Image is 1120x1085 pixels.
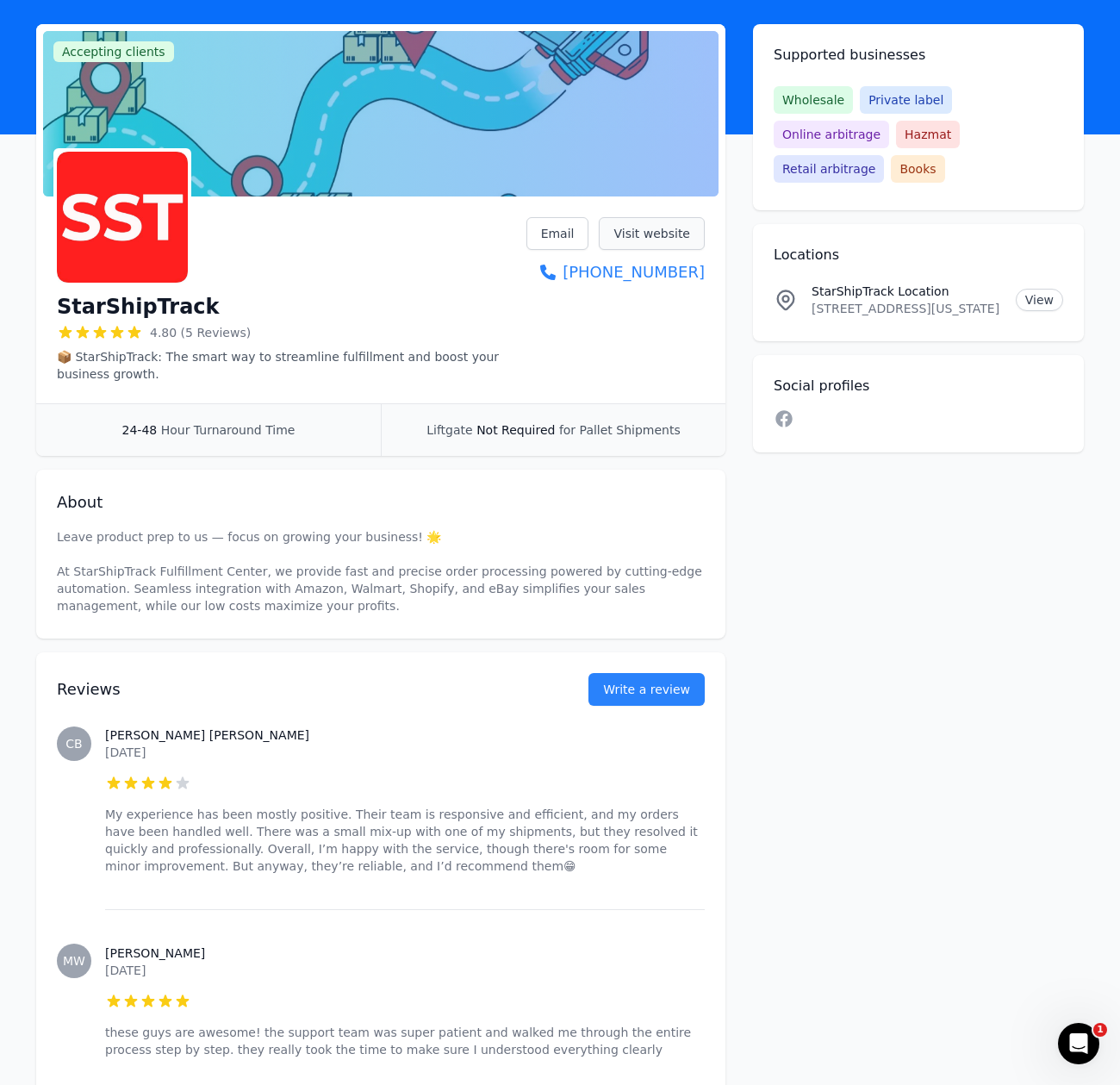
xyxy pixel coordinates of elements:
span: Not Required [476,423,555,437]
p: [STREET_ADDRESS][US_STATE] [812,300,1002,317]
span: Private label [860,86,952,114]
img: StarShipTrack [57,152,188,283]
span: Online arbitrage [774,121,889,148]
a: Visit website [599,217,705,250]
h3: [PERSON_NAME] [PERSON_NAME] [105,726,705,744]
span: 4.80 (5 Reviews) [150,324,251,341]
iframe: Intercom live chat [1058,1023,1099,1064]
span: CB [65,738,82,750]
time: [DATE] [105,963,146,977]
h1: StarShipTrack [57,293,220,321]
span: Retail arbitrage [774,155,884,183]
h2: Reviews [57,677,533,702]
p: Leave product prep to us — focus on growing your business! 🌟 At StarShipTrack Fulfillment Center,... [57,528,705,614]
span: Liftgate [426,423,472,437]
span: Accepting clients [53,41,174,62]
h2: About [57,490,705,514]
span: MW [63,955,85,967]
time: [DATE] [105,745,146,759]
span: 1 [1093,1023,1107,1037]
span: Hazmat [896,121,960,148]
h2: Locations [774,245,1063,265]
p: StarShipTrack Location [812,283,1002,300]
span: for Pallet Shipments [559,423,681,437]
a: Email [526,217,589,250]
a: View [1016,289,1063,311]
span: Books [891,155,944,183]
p: these guys are awesome! the support team was super patient and walked me through the entire proce... [105,1024,705,1058]
p: My experience has been mostly positive. Their team is responsive and efficient, and my orders hav... [105,806,705,875]
a: [PHONE_NUMBER] [526,260,705,284]
h2: Supported businesses [774,45,1063,65]
a: Write a review [588,673,705,706]
p: 📦 StarShipTrack: The smart way to streamline fulfillment and boost your business growth. [57,348,526,383]
span: Wholesale [774,86,853,114]
h3: [PERSON_NAME] [105,945,705,962]
h2: Social profiles [774,376,1063,396]
span: 24-48 [122,423,158,437]
span: Hour Turnaround Time [161,423,296,437]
